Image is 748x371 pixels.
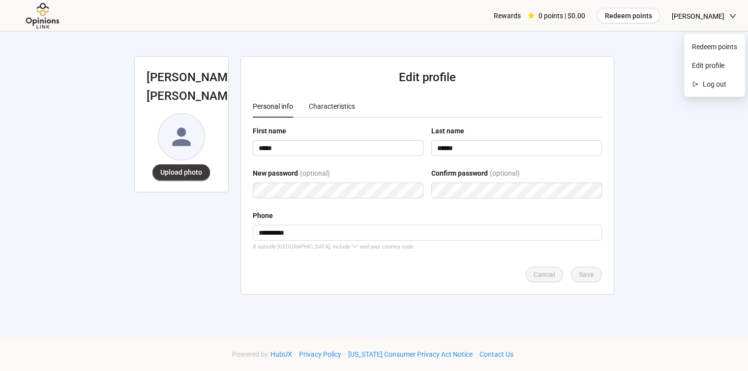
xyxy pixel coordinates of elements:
[431,125,464,136] div: Last name
[477,350,516,358] a: Contact Us
[253,210,273,221] div: Phone
[309,101,355,112] div: Characteristics
[147,68,216,105] h2: [PERSON_NAME] [PERSON_NAME]
[729,13,736,20] span: down
[253,68,602,87] h2: Edit profile
[692,41,737,52] span: Redeem points
[232,349,516,360] div: · · ·
[297,350,344,358] a: Privacy Policy
[253,168,298,179] div: New password
[703,79,737,90] span: Log out
[605,10,652,21] span: Redeem points
[534,269,555,280] span: Cancel
[571,267,602,282] button: Save
[232,350,268,358] span: Powered by
[300,168,330,183] div: (optional)
[152,164,210,180] button: Upload photo
[253,125,286,136] div: First name
[346,350,475,358] a: [US_STATE] Consumer Privacy Act Notice
[692,60,737,71] span: Edit profile
[152,168,210,176] span: Upload photo
[253,101,293,112] div: Personal info
[672,0,724,32] span: [PERSON_NAME]
[526,267,563,282] button: Cancel
[528,12,535,19] span: star
[579,269,594,280] span: Save
[160,167,202,178] span: Upload photo
[597,8,660,24] button: Redeem points
[431,168,488,179] div: Confirm password
[253,243,602,251] div: If outside [GEOGRAPHIC_DATA], include "+" and your country code
[490,168,520,183] div: (optional)
[268,350,295,358] a: HubUX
